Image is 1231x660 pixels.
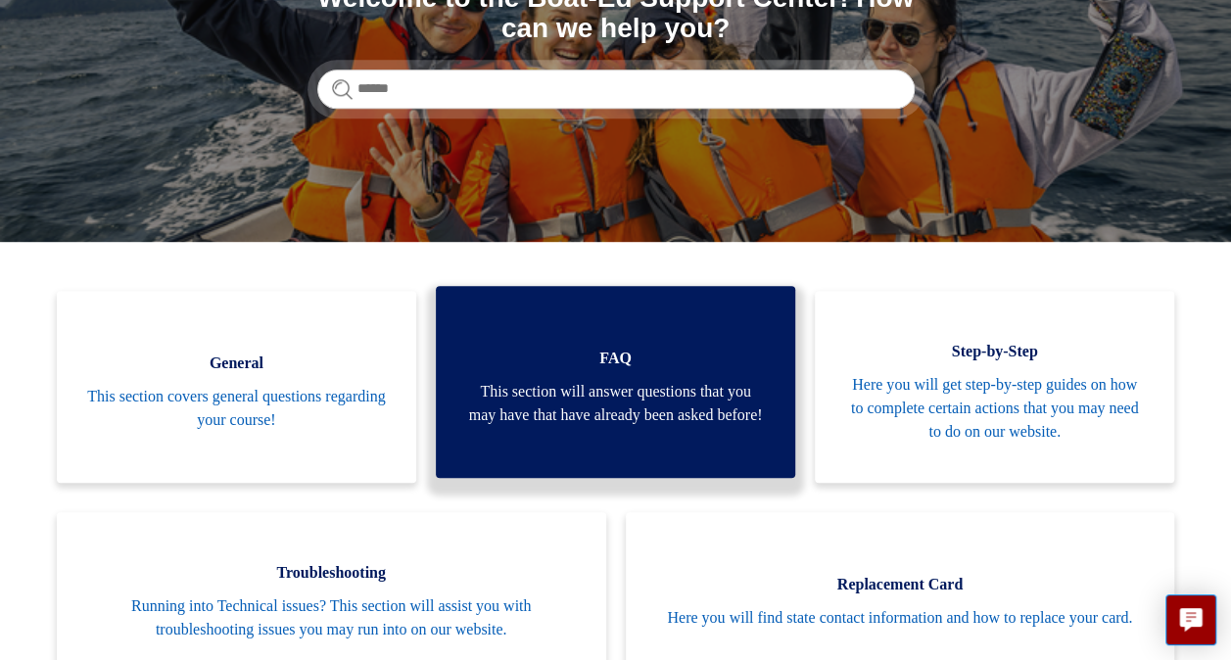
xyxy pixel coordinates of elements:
[86,385,387,432] span: This section covers general questions regarding your course!
[1165,594,1216,645] button: Live chat
[86,561,577,585] span: Troubleshooting
[57,291,416,483] a: General This section covers general questions regarding your course!
[465,380,766,427] span: This section will answer questions that you may have that have already been asked before!
[815,291,1174,483] a: Step-by-Step Here you will get step-by-step guides on how to complete certain actions that you ma...
[86,594,577,641] span: Running into Technical issues? This section will assist you with troubleshooting issues you may r...
[655,606,1146,630] span: Here you will find state contact information and how to replace your card.
[86,352,387,375] span: General
[655,573,1146,596] span: Replacement Card
[436,286,795,478] a: FAQ This section will answer questions that you may have that have already been asked before!
[844,340,1145,363] span: Step-by-Step
[317,70,915,109] input: Search
[465,347,766,370] span: FAQ
[844,373,1145,444] span: Here you will get step-by-step guides on how to complete certain actions that you may need to do ...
